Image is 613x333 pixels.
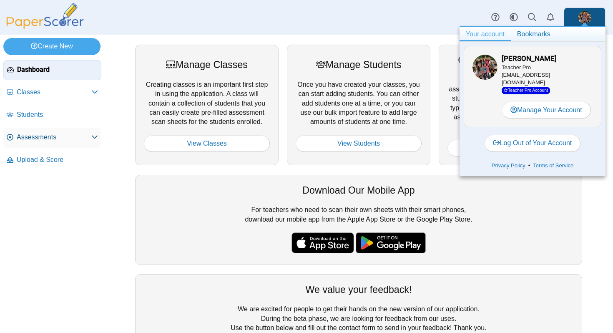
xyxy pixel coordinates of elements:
div: Finally, you will want to create assessments for collecting data from your students. We have a va... [439,45,582,165]
a: Terms of Service [530,161,576,170]
div: For teachers who need to scan their own sheets with their smart phones, download our mobile app f... [135,175,582,265]
img: apple-store-badge.svg [291,232,354,253]
img: PaperScorer [3,3,87,29]
span: Kerry Swicegood [472,55,497,80]
a: Alerts [541,8,560,27]
img: ps.ZGjZAUrt273eHv6v [472,55,497,80]
a: Manage Your Account [502,102,591,119]
a: PaperScorer [3,23,87,30]
span: Students [17,110,98,119]
div: Manage Assessments [447,53,573,67]
a: View Classes [144,135,270,152]
a: Students [3,105,101,125]
a: ps.ZGjZAUrt273eHv6v [564,8,605,28]
h3: [PERSON_NAME] [502,54,593,64]
div: Creating classes is an important first step in using the application. A class will contain a coll... [135,45,279,165]
a: Your account [460,27,511,41]
div: Manage Students [296,58,422,71]
span: Teacher Pro Account [502,87,550,94]
a: Privacy Policy [489,161,528,170]
span: Dashboard [17,65,98,74]
span: Kerry Swicegood [578,11,591,24]
span: Upload & Score [17,155,98,164]
a: Dashboard [3,60,101,80]
span: Classes [17,88,91,97]
a: Bookmarks [511,27,557,41]
div: • [464,159,601,172]
a: Create New [3,38,100,55]
a: Upload & Score [3,150,101,170]
a: Classes [3,83,101,103]
span: Teacher Pro [502,64,531,71]
img: ps.ZGjZAUrt273eHv6v [578,11,591,24]
div: Download Our Mobile App [144,184,573,197]
a: View Assessments [447,140,573,156]
img: google-play-badge.png [356,232,426,253]
a: Assessments [3,128,101,148]
div: [EMAIL_ADDRESS][DOMAIN_NAME] [502,64,593,94]
div: Manage Classes [144,58,270,71]
div: Once you have created your classes, you can start adding students. You can either add students on... [287,45,430,165]
a: View Students [296,135,422,152]
div: We value your feedback! [144,283,573,296]
span: Assessments [17,133,91,142]
a: Log Out of Your Account [485,135,581,151]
